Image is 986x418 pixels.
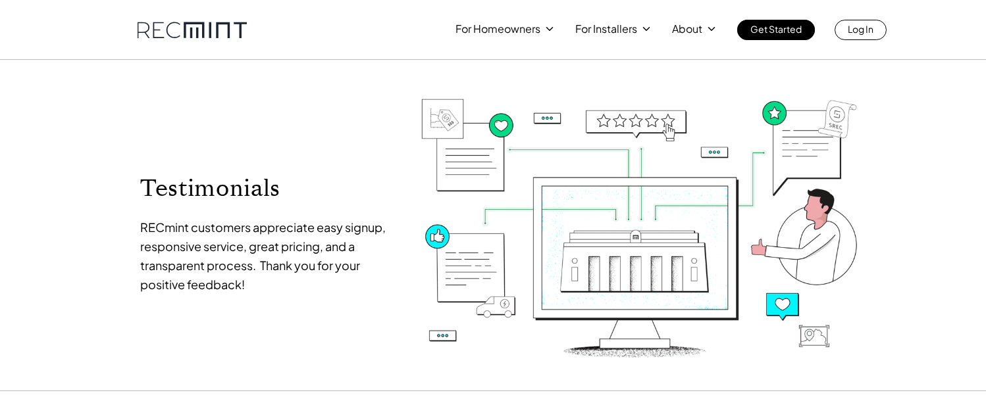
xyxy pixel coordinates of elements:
p: Log In [848,20,873,38]
p: Get Started [750,20,802,38]
a: Log In [835,20,887,40]
a: Get Started [737,20,815,40]
p: About [672,20,702,38]
span: RECmint customers appreciate easy signup, responsive service, great pricing, and a transparent pr... [140,220,388,292]
p: Testimonials [140,174,399,203]
p: For Installers [575,20,637,38]
p: For Homeowners [455,20,540,38]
